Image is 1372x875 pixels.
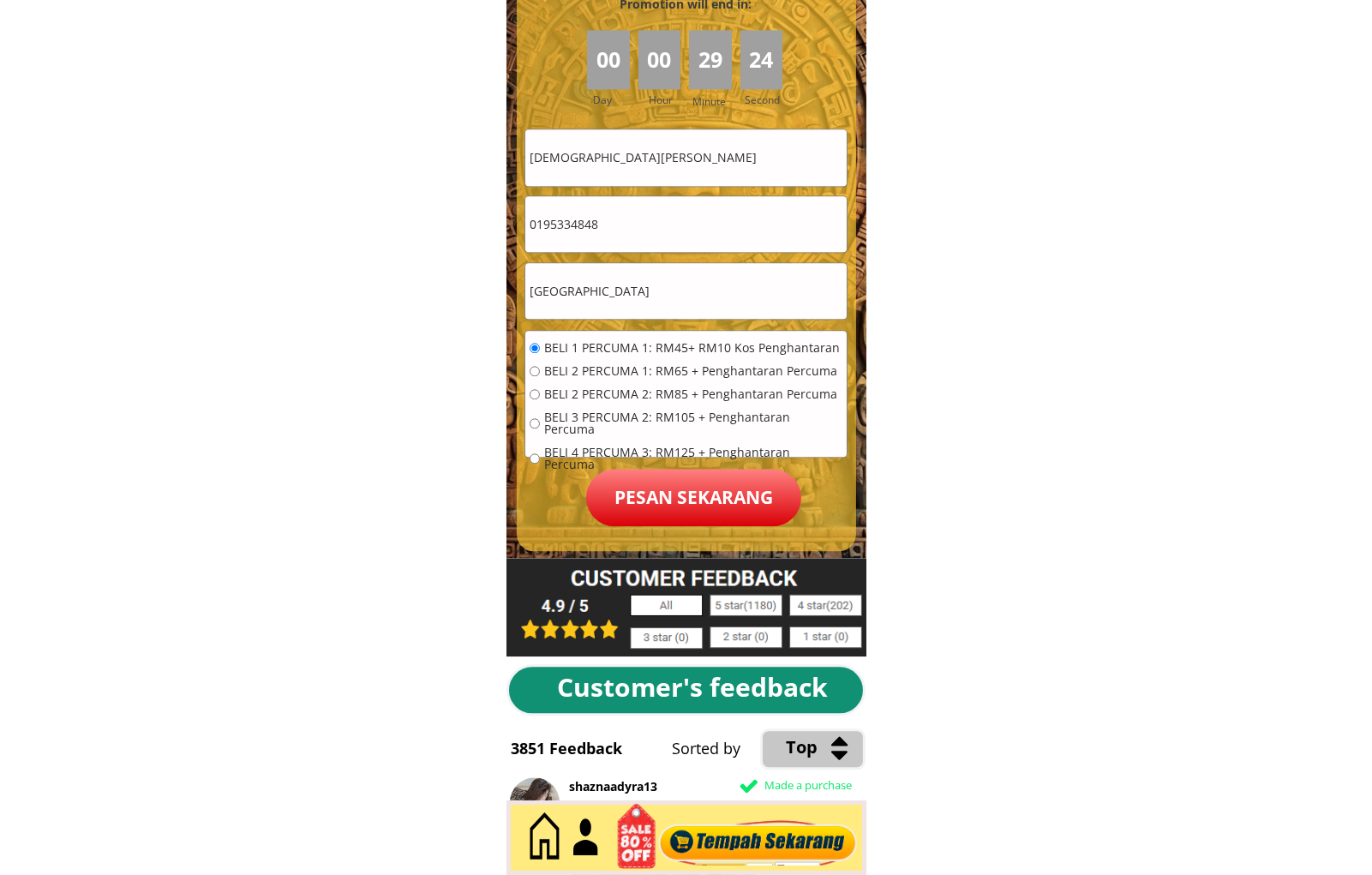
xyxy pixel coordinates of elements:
div: shaznaadyra13 [569,777,971,796]
div: Top [787,734,941,761]
div: 3851 Feedback [512,736,647,761]
span: BELI 2 PERCUMA 2: RM85 + Penghantaran Percuma [544,388,842,400]
div: Customer's feedback [557,667,842,708]
span: BELI 2 PERCUMA 1: RM65 + Penghantaran Percuma [544,365,842,377]
span: BELI 3 PERCUMA 2: RM105 + Penghantaran Percuma [544,411,842,435]
div: Made a purchase [764,776,947,794]
h3: Day [593,92,636,108]
div: Sorted by [673,736,1075,761]
input: Alamat [525,263,847,319]
h3: Second [745,92,787,108]
p: Pesan sekarang [586,469,801,526]
span: BELI 4 PERCUMA 3: RM125 + Penghantaran Percuma [544,446,842,470]
h3: Minute [692,93,730,110]
h3: Hour [649,92,685,108]
span: BELI 1 PERCUMA 1: RM45+ RM10 Kos Penghantaran [544,342,842,354]
input: Nama [525,129,847,185]
input: Telefon [525,196,847,252]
